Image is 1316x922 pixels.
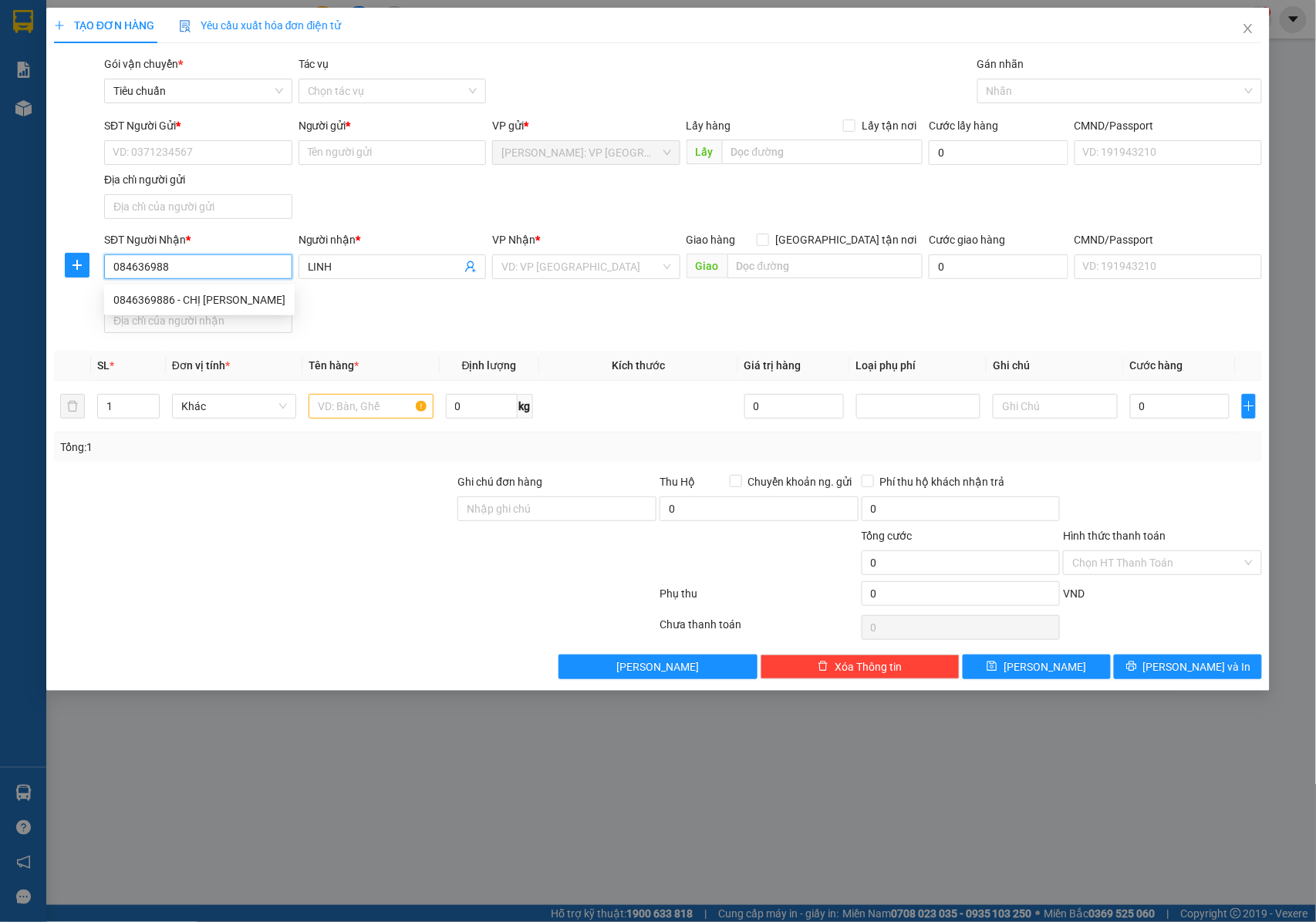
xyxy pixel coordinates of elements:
div: VP gửi [492,117,680,134]
input: Địa chỉ của người gửi [104,194,292,219]
div: Chưa thanh toán [658,616,860,643]
span: [PERSON_NAME] và In [1143,658,1251,675]
span: printer [1126,661,1137,673]
span: Phí thu hộ khách nhận trả [874,473,1011,490]
label: Gán nhãn [977,58,1024,70]
th: Loại phụ phí [850,351,987,381]
input: VD: Bàn, Ghế [309,394,433,419]
span: Giao hàng [687,234,736,246]
button: plus [65,253,89,278]
div: SĐT Người Nhận [104,231,292,248]
span: plus [66,259,89,271]
div: 0846369886 - CHỊ [PERSON_NAME] [113,291,285,308]
span: [GEOGRAPHIC_DATA] tận nơi [769,231,923,248]
span: Xóa Thông tin [835,658,902,675]
span: VND [1063,587,1085,600]
span: VP Nhận [492,234,535,246]
strong: PHIẾU DÁN LÊN HÀNG [109,7,312,28]
button: save[PERSON_NAME] [963,654,1111,679]
span: Tên hàng [309,359,359,372]
span: CÔNG TY TNHH CHUYỂN PHÁT NHANH BẢO AN [122,52,308,80]
span: Giá trị hàng [744,359,801,372]
span: Cước hàng [1130,359,1183,372]
label: Tác vụ [299,58,329,70]
span: user-add [464,261,477,273]
input: Địa chỉ của người nhận [104,308,292,333]
button: plus [1242,394,1257,419]
span: [PERSON_NAME] [617,658,700,675]
span: [PHONE_NUMBER] [6,52,117,79]
span: Gói vận chuyển [104,58,183,70]
span: [PERSON_NAME] [1004,658,1086,675]
span: Định lượng [462,359,517,372]
input: Ghi chú đơn hàng [457,496,656,521]
span: Mã đơn: SGTB1310250008 [6,93,237,114]
div: SĐT Người Gửi [104,117,292,134]
span: Yêu cầu xuất hóa đơn điện tử [179,19,342,32]
span: Giao [687,254,727,278]
div: CMND/Passport [1075,117,1263,134]
span: Thu Hộ [660,476,695,488]
span: Chuyển khoản ng. gửi [742,473,859,490]
span: TẠO ĐƠN HÀNG [54,19,154,32]
span: plus [1243,400,1256,412]
span: Hồ Chí Minh: VP Quận Tân Bình [501,141,671,164]
input: 0 [744,394,844,419]
span: Khác [181,395,287,418]
div: Người nhận [299,231,487,248]
span: delete [818,661,828,673]
button: [PERSON_NAME] [558,654,758,679]
div: Địa chỉ người gửi [104,171,292,188]
input: Cước giao hàng [929,254,1068,279]
span: kg [518,394,533,419]
img: icon [179,20,191,32]
span: Lấy [687,140,722,164]
span: Lấy hàng [687,119,731,132]
input: Cước lấy hàng [929,140,1068,165]
input: Ghi Chú [993,394,1117,419]
label: Hình thức thanh toán [1063,530,1166,542]
strong: CSKH: [42,52,82,66]
span: Tổng cước [862,530,913,542]
div: Người gửi [299,117,487,134]
label: Ghi chú đơn hàng [457,476,542,488]
span: Đơn vị tính [172,359,230,372]
input: Dọc đường [727,254,923,278]
div: 0846369886 - CHỊ LINH [104,288,295,312]
div: Phụ thu [658,585,860,612]
div: CMND/Passport [1075,231,1263,248]
button: printer[PERSON_NAME] và In [1114,654,1262,679]
label: Cước lấy hàng [929,119,998,132]
span: Lấy tận nơi [855,117,923,134]
button: delete [60,394,85,419]
input: Dọc đường [722,140,923,164]
th: Ghi chú [987,351,1123,381]
div: Tổng: 1 [60,439,508,456]
span: close [1242,22,1254,35]
button: deleteXóa Thông tin [761,654,960,679]
span: Ngày in phiếu: 17:31 ngày [103,31,317,47]
span: plus [54,20,65,31]
label: Cước giao hàng [929,234,1005,246]
span: Kích thước [612,359,665,372]
span: save [987,661,997,673]
span: Tiêu chuẩn [113,79,283,103]
button: Close [1227,8,1270,51]
span: SL [97,359,110,372]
